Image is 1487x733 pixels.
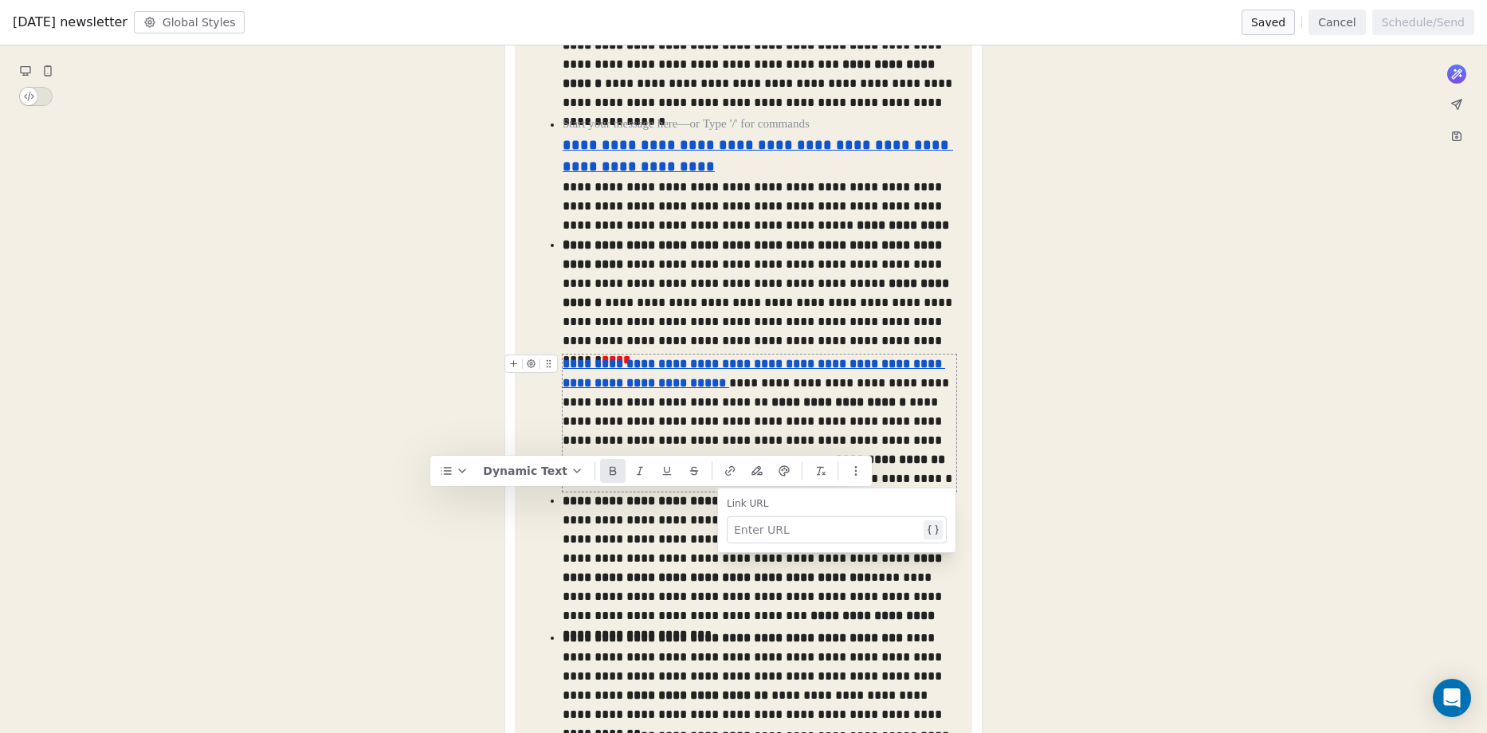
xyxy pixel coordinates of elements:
button: Schedule/Send [1372,10,1474,35]
span: [DATE] newsletter [13,13,128,32]
button: Dynamic Text [477,459,590,483]
button: Cancel [1308,10,1365,35]
button: Global Styles [134,11,245,33]
div: Link URL [727,497,947,510]
button: Saved [1242,10,1295,35]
